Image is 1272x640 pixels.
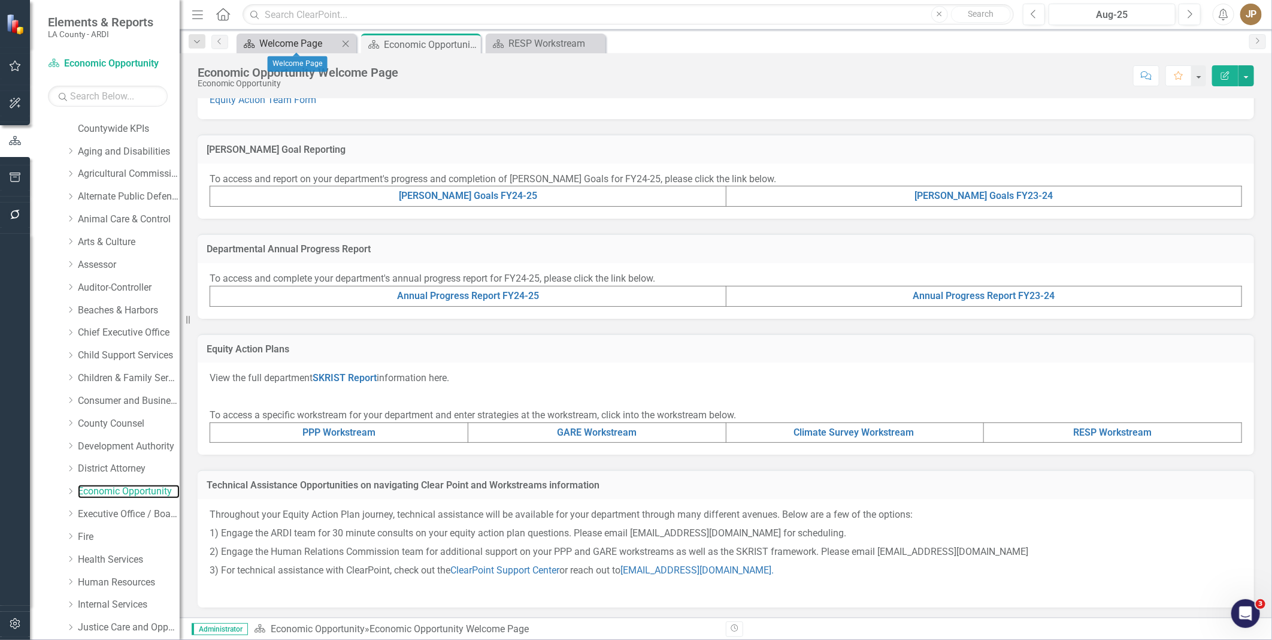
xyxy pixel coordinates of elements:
[78,621,180,635] a: Justice Care and Opportunity
[254,623,717,636] div: »
[243,4,1014,25] input: Search ClearPoint...
[1240,4,1262,25] button: JP
[78,576,180,590] a: Human Resources
[78,349,180,363] a: Child Support Services
[210,272,1242,286] p: To access and complete your department's annual progress report for FY24-25, please click the lin...
[794,427,914,438] a: Climate Survey Workstream
[78,190,180,204] a: Alternate Public Defender
[397,290,539,301] a: Annual Progress Report FY24-25
[268,56,328,72] div: Welcome Page
[78,394,180,408] a: Consumer and Business Affairs
[78,167,180,181] a: Agricultural Commissioner/ Weights & Measures
[557,427,637,438] a: GARE Workstream
[1074,427,1152,438] a: RESP Workstream
[207,344,1245,355] h3: Equity Action Plans
[508,36,602,51] div: RESP Workstream
[78,258,180,272] a: Assessor
[1049,4,1176,25] button: Aug-25
[78,145,180,159] a: Aging and Disabilities
[207,480,1245,491] h3: Technical Assistance Opportunities on navigating Clear Point and Workstreams information
[620,564,774,576] a: [EMAIL_ADDRESS][DOMAIN_NAME].
[78,417,180,431] a: County Counsel
[302,427,375,438] a: PPP Workstream
[210,524,1242,543] p: 1) Engage the ARDI team for 30 minute consults on your equity action plan questions. Please email...
[271,623,365,635] a: Economic Opportunity
[1256,599,1265,609] span: 3
[78,236,180,249] a: Arts & Culture
[78,485,180,499] a: Economic Opportunity
[914,190,1053,201] a: [PERSON_NAME] Goals FY23-24
[78,122,180,136] a: Countywide KPIs
[48,57,168,71] a: Economic Opportunity
[48,15,153,29] span: Elements & Reports
[313,372,377,384] a: SKRIST Report
[210,543,1242,561] p: 2) Engage the Human Relations Commission team for additional support on your PPP and GARE workstr...
[48,86,168,107] input: Search Below...
[78,213,180,227] a: Animal Care & Control
[78,304,180,318] a: Beaches & Harbors
[1053,8,1171,22] div: Aug-25
[78,281,180,295] a: Auditor-Controller
[370,623,529,635] div: Economic Opportunity Welcome Page
[78,372,180,385] a: Children & Family Services
[913,290,1055,301] a: Annual Progress Report FY23-24
[384,37,478,52] div: Economic Opportunity Welcome Page
[78,326,180,340] a: Chief Executive Office
[78,598,180,612] a: Internal Services
[489,36,602,51] a: RESP Workstream
[968,9,994,19] span: Search
[399,190,537,201] a: [PERSON_NAME] Goals FY24-25
[210,173,1242,186] p: To access and report on your department's progress and completion of [PERSON_NAME] Goals for FY24...
[78,530,180,544] a: Fire
[78,440,180,454] a: Development Authority
[450,564,559,576] a: ClearPoint Support Center
[78,462,180,476] a: District Attorney
[210,94,316,105] a: Equity Action Team Form
[1231,599,1260,628] iframe: Intercom live chat
[198,66,398,79] div: Economic Opportunity Welcome Page
[210,508,1242,524] p: Throughout your Equity Action Plan journey, technical assistance will be available for your depar...
[207,144,1245,155] h3: [PERSON_NAME] Goal Reporting
[48,29,153,39] small: LA County - ARDI
[210,406,1242,422] p: To access a specific workstream for your department and enter strategies at the workstream, click...
[78,508,180,521] a: Executive Office / Board of Supervisors
[240,36,338,51] a: Welcome Page
[210,561,1242,580] p: 3) For technical assistance with ClearPoint, check out the or reach out to
[210,372,1242,388] p: View the full department information here.
[951,6,1011,23] button: Search
[207,244,1245,255] h3: Departmental Annual Progress Report
[259,36,338,51] div: Welcome Page
[192,623,248,635] span: Administrator
[78,553,180,567] a: Health Services
[198,79,398,88] div: Economic Opportunity
[6,13,28,35] img: ClearPoint Strategy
